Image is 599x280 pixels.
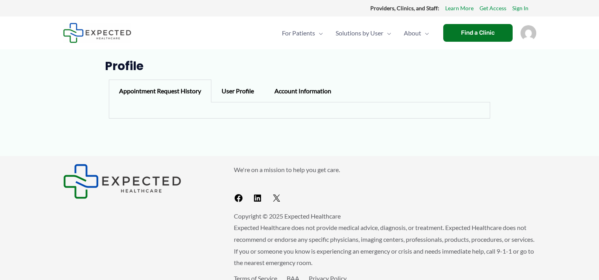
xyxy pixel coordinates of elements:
span: About [404,19,421,47]
div: Account Information [264,80,341,102]
a: Learn More [445,3,474,13]
a: Sign In [512,3,528,13]
a: Account icon link [521,28,536,36]
span: For Patients [282,19,315,47]
aside: Footer Widget 2 [234,164,536,206]
span: Copyright © 2025 Expected Healthcare [234,212,341,220]
aside: Footer Widget 1 [63,164,214,199]
span: Menu Toggle [421,19,429,47]
h1: Profile [105,59,494,73]
strong: Providers, Clinics, and Staff: [370,5,439,11]
p: We're on a mission to help you get care. [234,164,536,176]
span: Menu Toggle [315,19,323,47]
a: Find a Clinic [443,24,513,42]
a: AboutMenu Toggle [397,19,435,47]
img: Expected Healthcare Logo - side, dark font, small [63,164,181,199]
nav: Primary Site Navigation [276,19,435,47]
a: Solutions by UserMenu Toggle [329,19,397,47]
a: Get Access [480,3,506,13]
a: For PatientsMenu Toggle [276,19,329,47]
span: Solutions by User [336,19,383,47]
div: User Profile [211,80,264,102]
span: Menu Toggle [383,19,391,47]
span: Expected Healthcare does not provide medical advice, diagnosis, or treatment. Expected Healthcare... [234,224,534,266]
div: Appointment Request History [109,80,211,102]
img: Expected Healthcare Logo - side, dark font, small [63,23,131,43]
